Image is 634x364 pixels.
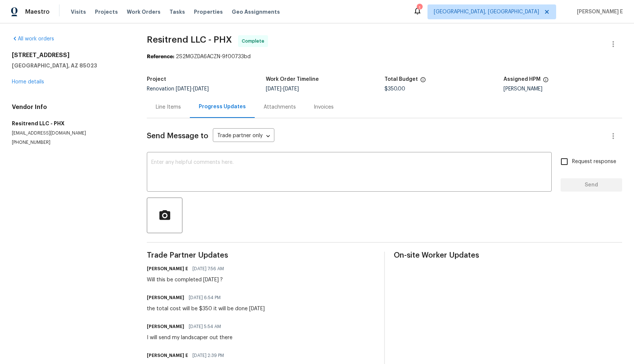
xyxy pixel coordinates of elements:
[232,8,280,16] span: Geo Assignments
[25,8,50,16] span: Maestro
[12,103,129,111] h4: Vendor Info
[193,86,209,92] span: [DATE]
[147,305,265,312] div: the total cost will be $350 it will be done [DATE]
[169,9,185,14] span: Tasks
[283,86,299,92] span: [DATE]
[503,77,541,82] h5: Assigned HPM
[147,77,166,82] h5: Project
[574,8,623,16] span: [PERSON_NAME] E
[572,158,616,166] span: Request response
[147,352,188,359] h6: [PERSON_NAME] E
[192,352,224,359] span: [DATE] 2:39 PM
[266,77,319,82] h5: Work Order Timeline
[503,86,623,92] div: [PERSON_NAME]
[189,294,221,301] span: [DATE] 6:54 PM
[12,79,44,85] a: Home details
[176,86,209,92] span: -
[420,77,426,86] span: The total cost of line items that have been proposed by Opendoor. This sum includes line items th...
[147,276,228,284] div: Will this be completed [DATE] ?
[192,265,224,272] span: [DATE] 7:56 AM
[176,86,191,92] span: [DATE]
[147,54,174,59] b: Reference:
[266,86,299,92] span: -
[12,130,129,136] p: [EMAIL_ADDRESS][DOMAIN_NAME]
[434,8,539,16] span: [GEOGRAPHIC_DATA], [GEOGRAPHIC_DATA]
[199,103,246,110] div: Progress Updates
[147,334,232,341] div: I will send my landscaper out there
[147,53,622,60] div: 2S2MGZDA6ACZN-9f00733bd
[543,77,549,86] span: The hpm assigned to this work order.
[147,252,375,259] span: Trade Partner Updates
[394,252,622,259] span: On-site Worker Updates
[12,52,129,59] h2: [STREET_ADDRESS]
[264,103,296,111] div: Attachments
[384,77,418,82] h5: Total Budget
[417,4,422,12] div: 1
[314,103,334,111] div: Invoices
[147,323,184,330] h6: [PERSON_NAME]
[147,265,188,272] h6: [PERSON_NAME] E
[95,8,118,16] span: Projects
[194,8,223,16] span: Properties
[384,86,405,92] span: $350.00
[189,323,221,330] span: [DATE] 5:54 AM
[127,8,161,16] span: Work Orders
[147,294,184,301] h6: [PERSON_NAME]
[147,132,208,140] span: Send Message to
[12,120,129,127] h5: Resitrend LLC - PHX
[12,36,54,42] a: All work orders
[242,37,267,45] span: Complete
[71,8,86,16] span: Visits
[156,103,181,111] div: Line Items
[147,86,209,92] span: Renovation
[12,62,129,69] h5: [GEOGRAPHIC_DATA], AZ 85023
[266,86,281,92] span: [DATE]
[147,35,232,44] span: Resitrend LLC - PHX
[213,130,274,142] div: Trade partner only
[12,139,129,146] p: [PHONE_NUMBER]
